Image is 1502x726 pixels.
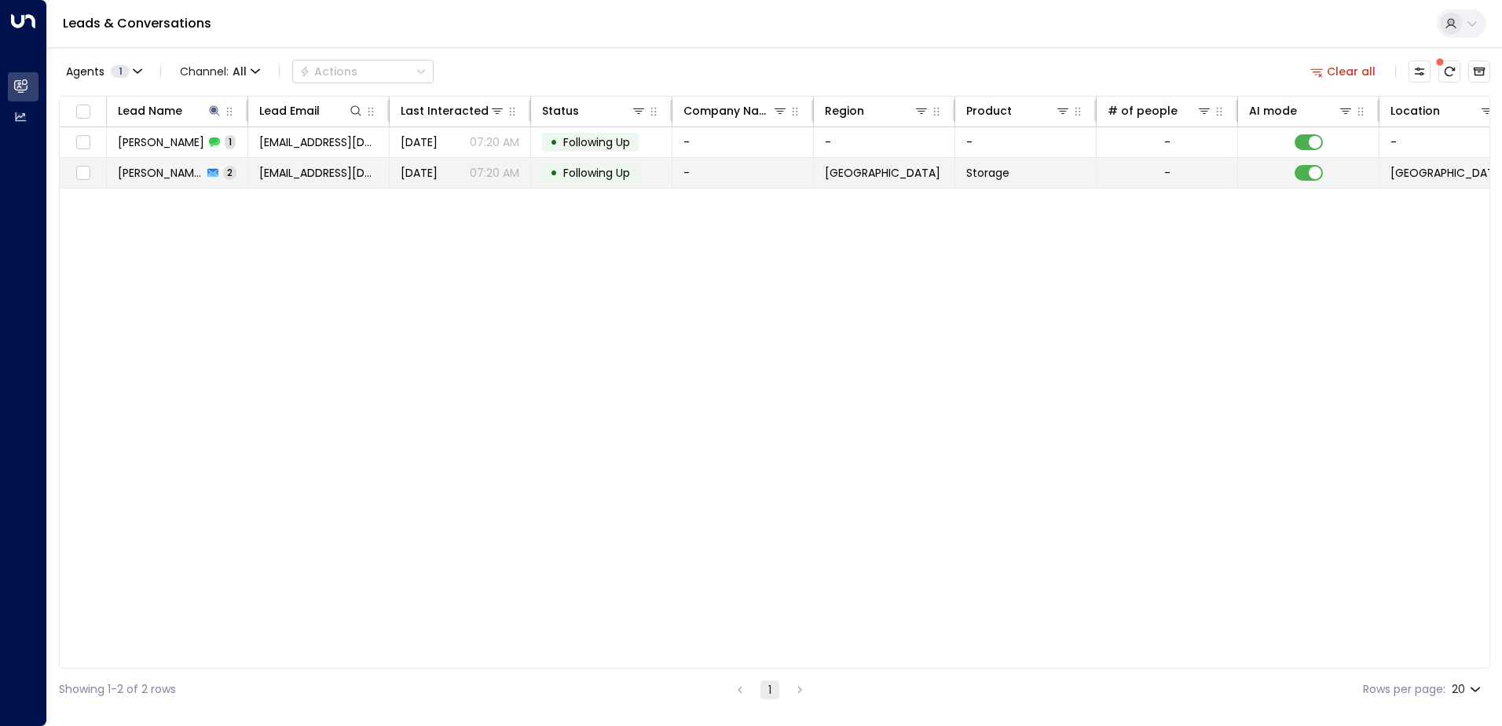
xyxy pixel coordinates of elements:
[563,134,630,150] span: Following Up
[542,101,579,120] div: Status
[825,165,940,181] span: Berkshire
[470,165,519,181] p: 07:20 AM
[111,65,130,78] span: 1
[955,127,1097,157] td: -
[118,101,182,120] div: Lead Name
[259,101,320,120] div: Lead Email
[760,680,779,699] button: page 1
[259,101,364,120] div: Lead Email
[118,101,222,120] div: Lead Name
[550,159,558,186] div: •
[814,127,955,157] td: -
[63,14,211,32] a: Leads & Conversations
[59,681,176,698] div: Showing 1-2 of 2 rows
[118,134,204,150] span: Farooq Zahir
[683,101,772,120] div: Company Name
[825,101,864,120] div: Region
[1390,101,1440,120] div: Location
[542,101,647,120] div: Status
[563,165,630,181] span: Following Up
[1409,60,1431,82] button: Customize
[66,66,104,77] span: Agents
[292,60,434,83] div: Button group with a nested menu
[73,133,93,152] span: Toggle select row
[966,101,1012,120] div: Product
[73,102,93,122] span: Toggle select all
[292,60,434,83] button: Actions
[1249,101,1354,120] div: AI mode
[683,101,788,120] div: Company Name
[1452,678,1484,701] div: 20
[401,165,438,181] span: Aug 18, 2025
[1304,60,1383,82] button: Clear all
[550,129,558,156] div: •
[59,60,148,82] button: Agents1
[118,165,203,181] span: Farooq Zahir
[259,134,378,150] span: farooqzahir@live.co.uk
[401,101,489,120] div: Last Interacted
[233,65,247,78] span: All
[73,163,93,183] span: Toggle select row
[174,60,266,82] button: Channel:All
[1438,60,1460,82] span: There are new threads available. Refresh the grid to view the latest updates.
[1390,101,1495,120] div: Location
[1249,101,1297,120] div: AI mode
[1363,681,1445,698] label: Rows per page:
[825,101,929,120] div: Region
[672,127,814,157] td: -
[1468,60,1490,82] button: Archived Leads
[1164,165,1170,181] div: -
[966,165,1009,181] span: Storage
[966,101,1071,120] div: Product
[259,165,378,181] span: farooqzahir@live.co.uk
[225,135,236,148] span: 1
[1108,101,1212,120] div: # of people
[1108,101,1178,120] div: # of people
[299,64,357,79] div: Actions
[223,166,236,179] span: 2
[401,101,505,120] div: Last Interacted
[174,60,266,82] span: Channel:
[1164,134,1170,150] div: -
[401,134,438,150] span: Yesterday
[672,158,814,188] td: -
[470,134,519,150] p: 07:20 AM
[730,680,810,699] nav: pagination navigation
